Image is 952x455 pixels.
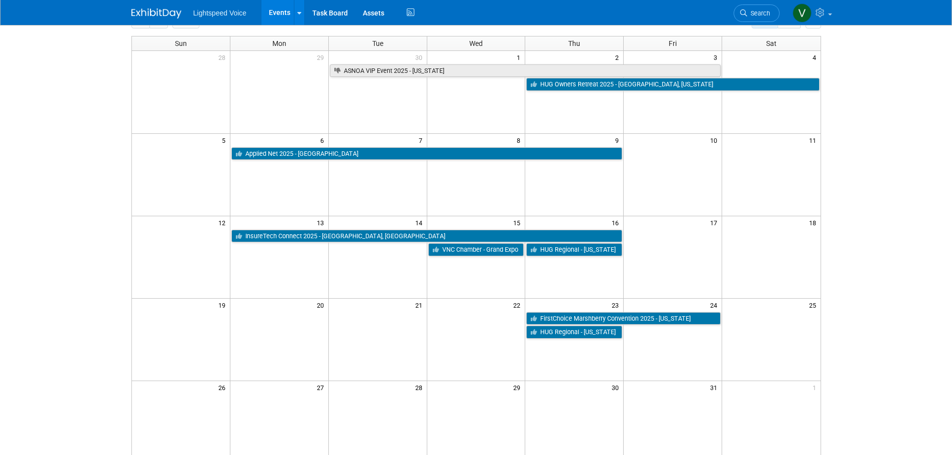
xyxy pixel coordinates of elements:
[428,243,524,256] a: VNC Chamber - Grand Expo
[217,381,230,394] span: 26
[611,216,623,229] span: 16
[611,381,623,394] span: 30
[131,8,181,18] img: ExhibitDay
[614,134,623,146] span: 9
[734,4,780,22] a: Search
[414,381,427,394] span: 28
[747,9,770,17] span: Search
[319,134,328,146] span: 6
[316,51,328,63] span: 29
[709,134,722,146] span: 10
[469,39,483,47] span: Wed
[669,39,677,47] span: Fri
[793,3,812,22] img: Veronika Perkowski
[808,299,821,311] span: 25
[808,216,821,229] span: 18
[709,381,722,394] span: 31
[193,9,247,17] span: Lightspeed Voice
[512,216,525,229] span: 15
[808,134,821,146] span: 11
[611,299,623,311] span: 23
[812,381,821,394] span: 1
[526,312,721,325] a: FirstChoice Marshberry Convention 2025 - [US_STATE]
[526,243,622,256] a: HUG Regional - [US_STATE]
[414,299,427,311] span: 21
[709,299,722,311] span: 24
[175,39,187,47] span: Sun
[272,39,286,47] span: Mon
[316,299,328,311] span: 20
[812,51,821,63] span: 4
[221,134,230,146] span: 5
[414,216,427,229] span: 14
[231,230,622,243] a: InsureTech Connect 2025 - [GEOGRAPHIC_DATA], [GEOGRAPHIC_DATA]
[217,51,230,63] span: 28
[512,299,525,311] span: 22
[614,51,623,63] span: 2
[414,51,427,63] span: 30
[516,134,525,146] span: 8
[512,381,525,394] span: 29
[330,64,721,77] a: ASNOA VIP Event 2025 - [US_STATE]
[231,147,622,160] a: Applied Net 2025 - [GEOGRAPHIC_DATA]
[418,134,427,146] span: 7
[461,15,490,26] h2: [DATE]
[709,216,722,229] span: 17
[217,299,230,311] span: 19
[316,381,328,394] span: 27
[516,51,525,63] span: 1
[526,326,622,339] a: HUG Regional - [US_STATE]
[766,39,777,47] span: Sat
[316,216,328,229] span: 13
[713,51,722,63] span: 3
[568,39,580,47] span: Thu
[526,78,819,91] a: HUG Owners Retreat 2025 - [GEOGRAPHIC_DATA], [US_STATE]
[372,39,383,47] span: Tue
[217,216,230,229] span: 12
